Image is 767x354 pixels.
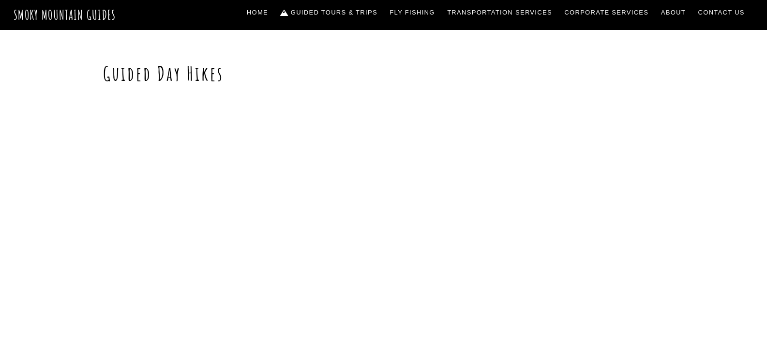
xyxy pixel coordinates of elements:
a: Contact Us [694,2,749,23]
a: Corporate Services [561,2,653,23]
a: Home [243,2,272,23]
h1: Guided Day Hikes [103,62,664,85]
a: About [657,2,690,23]
a: Fly Fishing [386,2,439,23]
a: Smoky Mountain Guides [14,7,116,23]
a: Guided Tours & Trips [277,2,381,23]
a: Transportation Services [443,2,556,23]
